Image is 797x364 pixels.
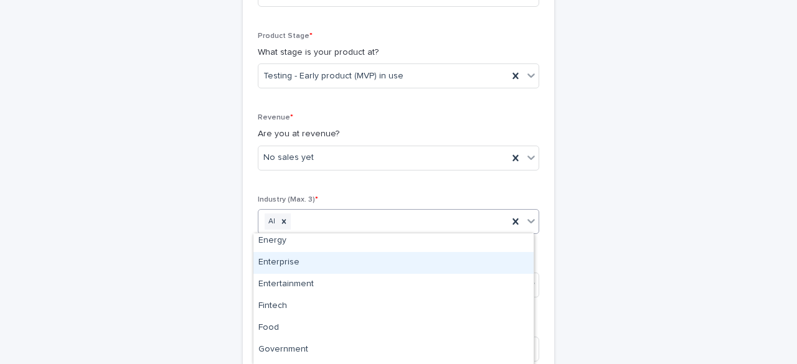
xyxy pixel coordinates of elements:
div: Government [253,339,534,361]
div: Enterprise [253,252,534,274]
div: Energy [253,230,534,252]
span: Product Stage [258,32,313,40]
div: Entertainment [253,274,534,296]
span: No sales yet [263,151,314,164]
div: Fintech [253,296,534,317]
span: Testing - Early product (MVP) in use [263,70,403,83]
div: Food [253,317,534,339]
p: What stage is your product at? [258,46,539,59]
span: Industry (Max. 3) [258,196,318,203]
div: AI [265,213,277,230]
p: Are you at revenue? [258,128,539,141]
span: Revenue [258,114,293,121]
